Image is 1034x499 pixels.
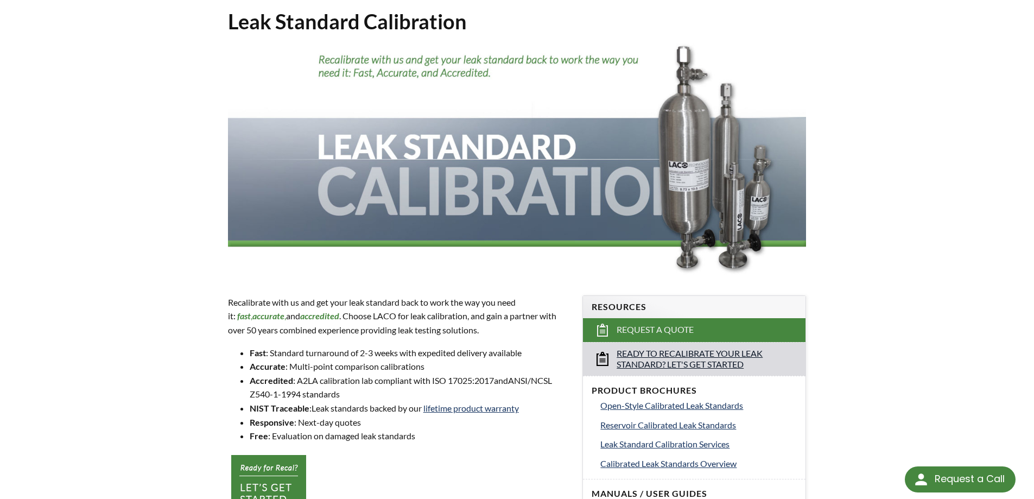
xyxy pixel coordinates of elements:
[600,437,797,451] a: Leak Standard Calibration Services
[250,415,570,429] li: : Next-day quotes
[250,346,570,360] li: : Standard turnaround of 2-3 weeks with expedited delivery available
[250,403,309,413] strong: NIST Traceable
[250,361,286,371] strong: Accurate
[252,311,284,321] em: accurate
[312,403,316,413] span: L
[250,417,294,427] strong: Responsive
[592,385,797,396] h4: Product Brochures
[250,429,570,443] li: : Evaluation on damaged leak standards
[600,439,729,449] span: Leak Standard Calibration Services
[600,400,743,410] span: Open-Style Calibrated Leak Standards
[935,466,1005,491] div: Request a Call
[228,8,807,35] h1: Leak Standard Calibration
[250,348,266,358] strong: Fast
[600,457,797,471] a: Calibrated Leak Standards Overview
[228,43,807,275] img: Leak Standard Calibration header
[905,466,1016,492] div: Request a Call
[600,399,797,413] a: Open-Style Calibrated Leak Standards
[617,348,773,371] span: Ready to Recalibrate Your Leak Standard? Let's Get Started
[912,471,930,488] img: round button
[237,311,251,321] em: fast
[583,342,805,376] a: Ready to Recalibrate Your Leak Standard? Let's Get Started
[617,324,694,336] span: Request a Quote
[250,359,570,374] li: : Multi-point comparison calibrations
[494,375,508,386] span: and
[423,403,519,413] a: lifetime product warranty
[250,431,268,441] strong: Free
[583,318,805,342] a: Request a Quote
[592,301,797,313] h4: Resources
[250,375,293,386] strong: Accredited
[250,401,570,415] li: : eak standards backed by our
[236,311,286,321] span: , ,
[432,375,494,386] span: ISO 17025:2017
[250,374,570,401] li: : A2LA calibration lab compliant with standards
[228,295,570,337] p: Recalibrate with us and get your leak standard back to work the way you need it: and . Choose LAC...
[600,418,797,432] a: Reservoir Calibrated Leak Standards
[600,420,736,430] span: Reservoir Calibrated Leak Standards
[300,311,339,321] em: accredited
[600,458,737,469] span: Calibrated Leak Standards Overview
